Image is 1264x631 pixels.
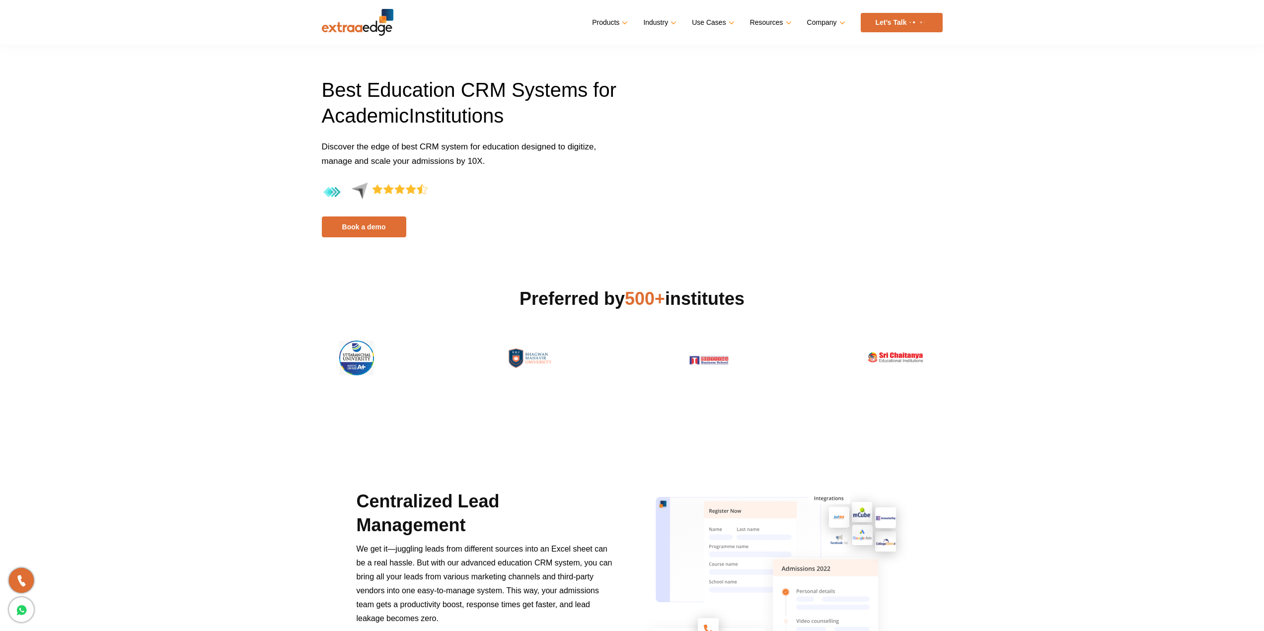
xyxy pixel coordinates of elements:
a: Use Cases [692,15,732,30]
h1: Best Education CRM Systems for A I [322,77,625,140]
a: Company [807,15,843,30]
a: Products [592,15,626,30]
h2: Preferred by institutes [322,287,943,311]
a: Industry [643,15,674,30]
span: nstitutions [414,105,504,127]
span: cademic [335,105,409,127]
span: 500+ [625,288,665,309]
a: Resources [750,15,790,30]
a: Let’s Talk [861,13,943,32]
a: Book a demo [322,216,406,237]
img: 4.4-aggregate-rating-by-users [322,182,428,203]
span: We get it—juggling leads from different sources into an Excel sheet can be a real hassle. But wit... [357,545,612,623]
span: Discover the edge of best CRM system for education designed to digitize, manage and scale your ad... [322,142,596,166]
h2: Centralized Lead Management [357,490,613,542]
